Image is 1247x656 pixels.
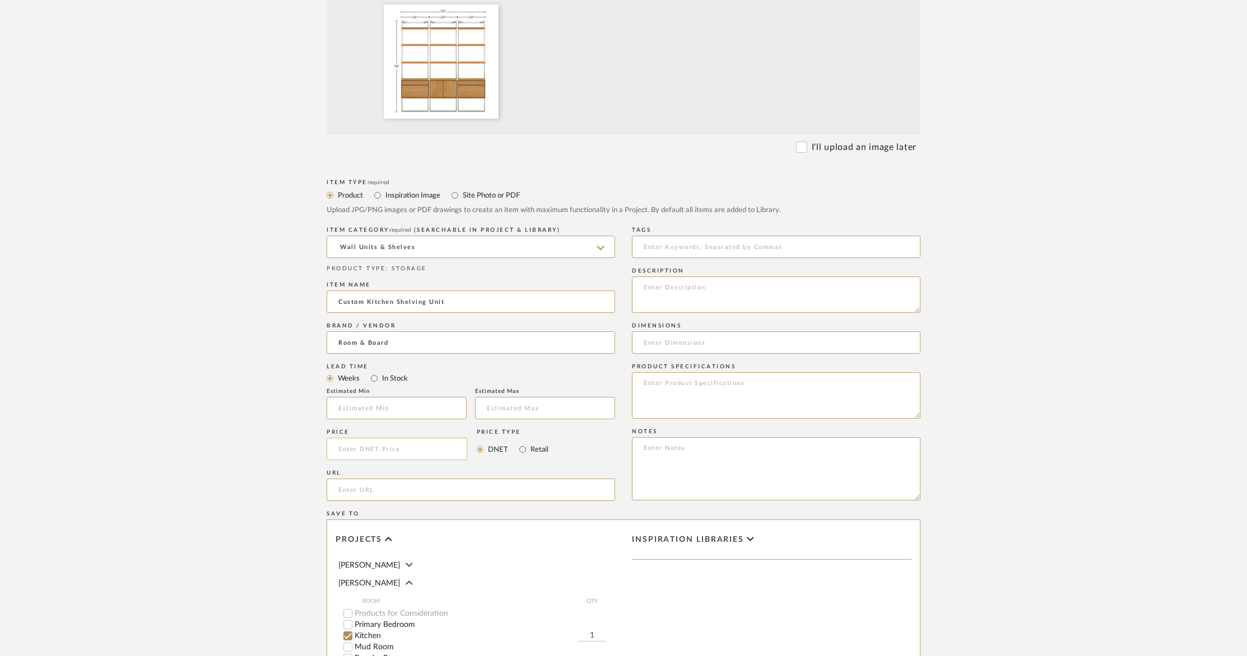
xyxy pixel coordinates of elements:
span: required [367,180,389,185]
input: Enter Keywords, Separated by Commas [632,236,920,258]
div: URL [327,470,615,476]
div: Notes [632,428,920,435]
div: Lead Time [327,363,615,370]
label: I'll upload an image later [812,140,916,154]
div: Save To [327,510,920,517]
label: In Stock [381,372,408,385]
div: Item name [327,282,615,288]
span: required [389,227,411,233]
input: Unknown [327,331,615,354]
label: Product [337,189,363,202]
span: QTY [578,597,606,606]
div: PRODUCT TYPE [327,265,615,273]
input: Estimated Min [327,397,467,419]
input: Type a category to search and select [327,236,615,258]
label: Weeks [337,372,360,385]
span: [PERSON_NAME] [338,561,400,569]
div: Brand / Vendor [327,322,615,329]
input: Estimated Max [475,397,615,419]
span: [PERSON_NAME] [338,579,400,587]
div: Price Type [477,429,548,435]
span: ROOM [362,597,578,606]
span: Inspiration libraries [632,535,744,545]
label: Kitchen [355,632,578,640]
div: Upload JPG/PNG images or PDF drawings to create an item with maximum functionality in a Project. ... [327,205,920,216]
span: Projects [336,535,382,545]
span: (Searchable in Project & Library) [414,227,561,233]
div: Item Type [327,179,920,186]
mat-radio-group: Select item type [327,188,920,202]
div: Dimensions [632,322,920,329]
label: Retail [529,443,548,456]
input: Enter Dimensions [632,331,920,354]
div: Product Specifications [632,363,920,370]
label: Mud Room [355,643,615,651]
input: Enter URL [327,479,615,501]
div: Description [632,268,920,274]
div: Estimated Min [327,388,467,395]
label: Primary Bedroom [355,621,615,629]
mat-radio-group: Select item type [327,371,615,385]
input: Enter Name [327,290,615,313]
mat-radio-group: Select price type [477,438,548,460]
label: Site Photo or PDF [462,189,520,202]
div: Price [327,429,467,435]
div: Estimated Max [475,388,615,395]
div: Tags [632,227,920,233]
div: ITEM CATEGORY [327,227,615,233]
label: DNET [487,443,508,456]
span: : STORAGE [385,266,427,271]
label: Inspiration Image [384,189,440,202]
input: Enter DNET Price [327,438,467,460]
